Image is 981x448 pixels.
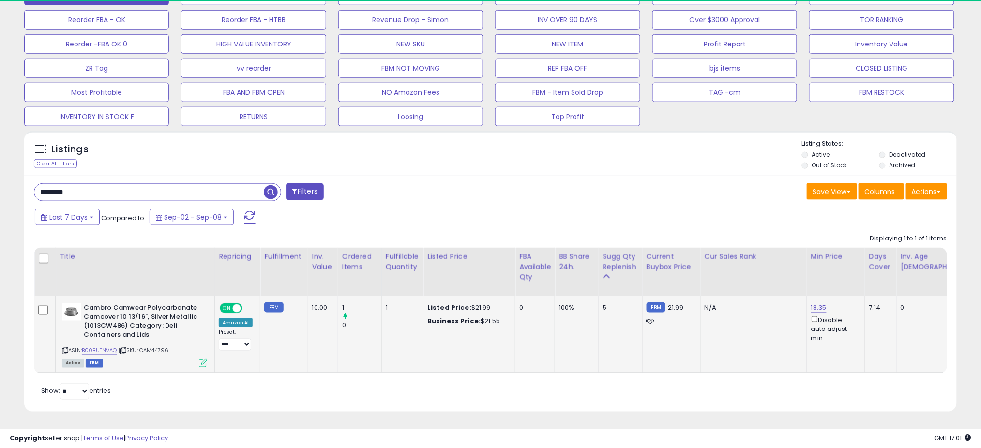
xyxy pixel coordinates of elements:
[221,304,233,313] span: ON
[286,183,324,200] button: Filters
[312,252,334,272] div: Inv. value
[342,321,381,329] div: 0
[83,433,124,443] a: Terms of Use
[60,252,211,262] div: Title
[889,161,915,169] label: Archived
[181,107,326,126] button: RETURNS
[24,59,169,78] button: ZR Tag
[49,212,88,222] span: Last 7 Days
[647,302,665,313] small: FBM
[51,143,89,156] h5: Listings
[338,83,483,102] button: NO Amazon Fees
[802,139,957,149] p: Listing States:
[264,302,283,313] small: FBM
[901,303,979,312] div: 0
[652,10,797,30] button: Over $3000 Approval
[101,213,146,223] span: Compared to:
[811,314,858,343] div: Disable auto adjust min
[495,34,640,54] button: NEW ITEM
[427,303,508,312] div: $21.99
[906,183,947,200] button: Actions
[495,83,640,102] button: FBM - Item Sold Drop
[338,59,483,78] button: FBM NOT MOVING
[495,10,640,30] button: INV OVER 90 DAYS
[181,59,326,78] button: vv reorder
[807,183,857,200] button: Save View
[865,187,895,196] span: Columns
[24,10,169,30] button: Reorder FBA - OK
[652,34,797,54] button: Profit Report
[62,303,81,321] img: 31vme7ji-PL._SL40_.jpg
[35,209,100,225] button: Last 7 Days
[86,359,103,368] span: FBM
[495,59,640,78] button: REP FBA OFF
[386,252,419,272] div: Fulfillable Quantity
[811,303,827,313] a: 18.35
[427,316,481,326] b: Business Price:
[809,83,954,102] button: FBM RESTOCK
[869,303,889,312] div: 7.14
[24,107,169,126] button: INVENTORY IN STOCK F
[219,318,253,327] div: Amazon AI
[24,83,169,102] button: Most Profitable
[559,252,594,272] div: BB Share 24h.
[150,209,234,225] button: Sep-02 - Sep-08
[427,303,471,312] b: Listed Price:
[705,252,803,262] div: Cur Sales Rank
[427,317,508,326] div: $21.55
[342,252,377,272] div: Ordered Items
[519,252,551,282] div: FBA Available Qty
[889,150,925,159] label: Deactivated
[10,434,168,443] div: seller snap | |
[181,10,326,30] button: Reorder FBA - HTBB
[811,252,861,262] div: Min Price
[164,212,222,222] span: Sep-02 - Sep-08
[181,83,326,102] button: FBA AND FBM OPEN
[809,59,954,78] button: CLOSED LISTING
[386,303,416,312] div: 1
[668,303,683,312] span: 21.99
[812,150,830,159] label: Active
[312,303,331,312] div: 10.00
[219,329,253,351] div: Preset:
[559,303,591,312] div: 100%
[62,359,84,368] span: All listings currently available for purchase on Amazon
[181,34,326,54] button: HIGH VALUE INVENTORY
[603,303,635,312] div: 5
[41,387,111,396] span: Show: entries
[119,347,169,355] span: | SKU: CAM44796
[870,234,947,243] div: Displaying 1 to 1 of 1 items
[82,347,117,355] a: B00BUTNVAQ
[338,10,483,30] button: Revenue Drop - Simon
[495,107,640,126] button: Top Profit
[519,303,547,312] div: 0
[125,433,168,443] a: Privacy Policy
[812,161,847,169] label: Out of Stock
[809,10,954,30] button: TOR RANKING
[705,303,800,312] div: N/A
[24,34,169,54] button: Reorder -FBA OK 0
[869,252,892,272] div: Days Cover
[652,59,797,78] button: bjs items
[219,252,256,262] div: Repricing
[652,83,797,102] button: TAG -cm
[342,303,381,312] div: 1
[809,34,954,54] button: Inventory Value
[599,248,643,296] th: Please note that this number is a calculation based on your required days of coverage and your ve...
[859,183,904,200] button: Columns
[603,252,638,272] div: Sugg Qty Replenish
[338,107,483,126] button: Loosing
[264,252,303,262] div: Fulfillment
[241,304,257,313] span: OFF
[10,433,45,443] strong: Copyright
[34,159,77,168] div: Clear All Filters
[338,34,483,54] button: NEW SKU
[647,252,696,272] div: Current Buybox Price
[427,252,511,262] div: Listed Price
[62,303,207,366] div: ASIN:
[935,433,971,443] span: 2025-09-16 17:01 GMT
[84,303,201,342] b: Cambro Camwear Polycarbonate Camcover 10 13/16", Silver Metallic (1013CW486) Category: Deli Conta...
